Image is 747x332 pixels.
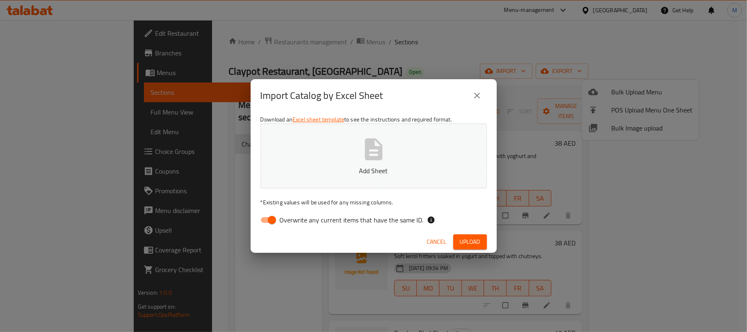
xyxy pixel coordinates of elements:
[460,237,480,247] span: Upload
[427,237,447,247] span: Cancel
[427,216,435,224] svg: If the overwrite option isn't selected, then the items that match an existing ID will be ignored ...
[280,215,424,225] span: Overwrite any current items that have the same ID.
[273,166,474,176] p: Add Sheet
[424,234,450,250] button: Cancel
[292,114,344,125] a: Excel sheet template
[467,86,487,105] button: close
[260,198,487,206] p: Existing values will be used for any missing columns.
[453,234,487,250] button: Upload
[260,89,383,102] h2: Import Catalog by Excel Sheet
[251,112,497,231] div: Download an to see the instructions and required format.
[260,124,487,188] button: Add Sheet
